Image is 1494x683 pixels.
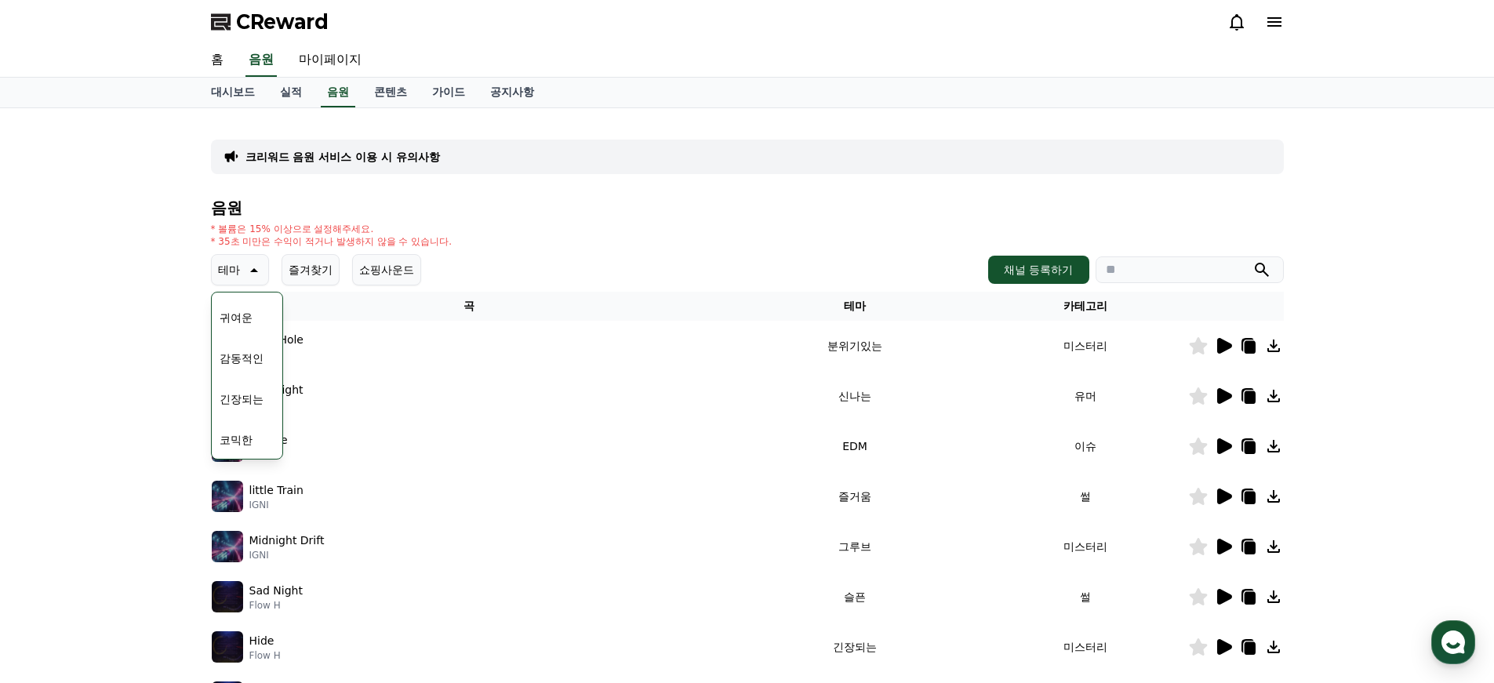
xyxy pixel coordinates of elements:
span: 대화 [144,521,162,534]
th: 테마 [727,292,982,321]
td: 썰 [983,572,1188,622]
p: * 35초 미만은 수익이 적거나 발생하지 않을 수 있습니다. [211,235,453,248]
a: 홈 [198,44,236,77]
a: 공지사항 [478,78,547,107]
a: 설정 [202,497,301,536]
button: 채널 등록하기 [988,256,1089,284]
td: 이슈 [983,421,1188,471]
button: 테마 [211,254,269,285]
img: music [212,531,243,562]
p: Sad Night [249,583,303,599]
img: music [212,631,243,663]
th: 곡 [211,292,728,321]
p: Midnight Drift [249,532,325,549]
td: 유머 [983,371,1188,421]
p: Flow H [249,599,303,612]
p: Hide [249,633,274,649]
a: 음원 [245,44,277,77]
a: 실적 [267,78,314,107]
td: 썰 [983,471,1188,521]
a: 가이드 [420,78,478,107]
td: 신나는 [727,371,982,421]
td: 슬픈 [727,572,982,622]
p: IGNI [249,499,304,511]
button: 귀여운 [213,300,259,335]
button: 쇼핑사운드 [352,254,421,285]
button: 감동적인 [213,341,270,376]
th: 카테고리 [983,292,1188,321]
a: 크리워드 음원 서비스 이용 시 유의사항 [245,149,440,165]
img: music [212,481,243,512]
span: 설정 [242,521,261,533]
p: Flow H [249,649,281,662]
h4: 음원 [211,199,1284,216]
td: 긴장되는 [727,622,982,672]
p: little Train [249,482,304,499]
a: 음원 [321,78,355,107]
button: 즐겨찾기 [282,254,340,285]
a: 콘텐츠 [362,78,420,107]
td: 그루브 [727,521,982,572]
td: EDM [727,421,982,471]
p: 테마 [218,259,240,281]
a: 마이페이지 [286,44,374,77]
button: 코믹한 [213,423,259,457]
span: 홈 [49,521,59,533]
td: 미스터리 [983,321,1188,371]
span: CReward [236,9,329,35]
p: Moonlight [249,382,304,398]
td: 즐거움 [727,471,982,521]
a: CReward [211,9,329,35]
a: 대시보드 [198,78,267,107]
img: music [212,581,243,612]
td: 미스터리 [983,622,1188,672]
td: 미스터리 [983,521,1188,572]
p: * 볼륨은 15% 이상으로 설정해주세요. [211,223,453,235]
a: 대화 [104,497,202,536]
p: IGNI [249,549,325,561]
button: 긴장되는 [213,382,270,416]
a: 홈 [5,497,104,536]
td: 분위기있는 [727,321,982,371]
